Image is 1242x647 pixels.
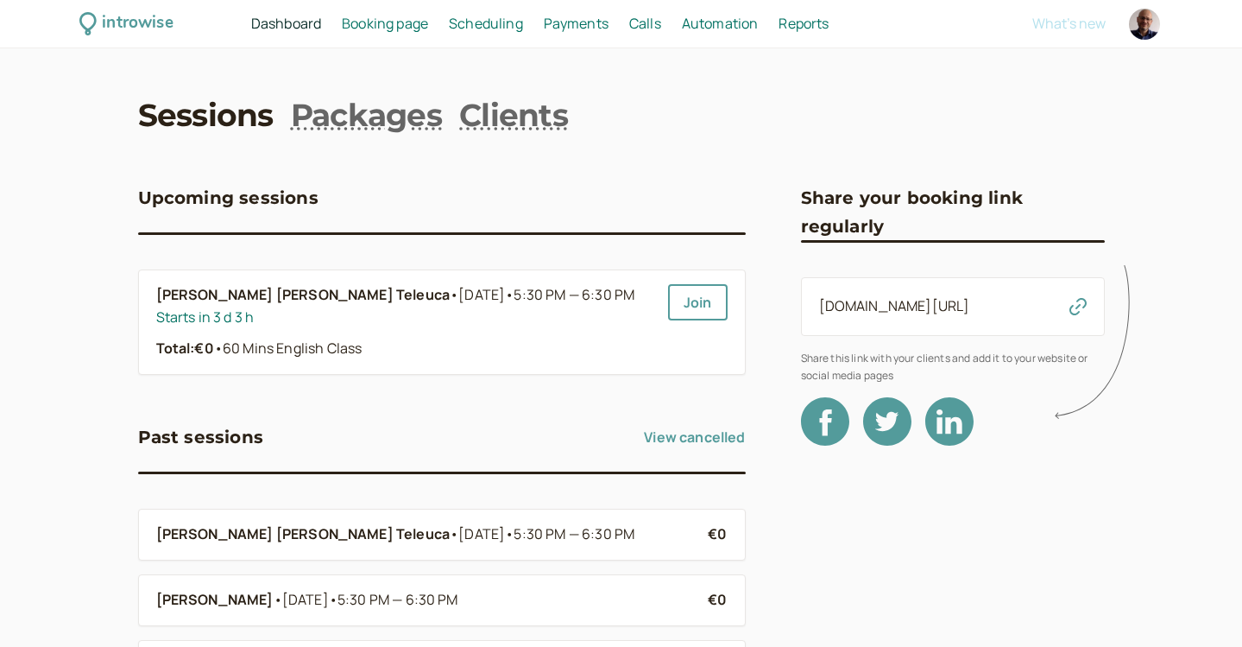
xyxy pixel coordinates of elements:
a: Calls [629,13,661,35]
a: [PERSON_NAME]•[DATE]•5:30 PM — 6:30 PM [156,589,695,612]
span: • [329,590,337,609]
a: Reports [779,13,829,35]
span: • [450,523,458,546]
a: [DOMAIN_NAME][URL] [819,296,970,315]
span: 5:30 PM — 6:30 PM [337,590,458,609]
b: [PERSON_NAME] [PERSON_NAME] Teleuca [156,523,451,546]
span: • [274,589,282,612]
span: Automation [682,14,759,33]
h3: Past sessions [138,423,264,451]
div: introwise [102,10,173,37]
span: What's new [1032,14,1106,33]
span: • [505,285,514,304]
span: Booking page [342,14,428,33]
iframe: Chat Widget [1156,564,1242,647]
b: €0 [708,524,727,543]
b: [PERSON_NAME] [PERSON_NAME] Teleuca [156,284,451,307]
a: Scheduling [449,13,523,35]
a: [PERSON_NAME] [PERSON_NAME] Teleuca•[DATE]•5:30 PM — 6:30 PMStarts in 3 d 3 hTotal:€0•60 Mins Eng... [156,284,654,360]
button: What's new [1032,16,1106,31]
strong: Total: €0 [156,339,214,358]
span: • [214,339,223,358]
a: introwise [79,10,173,37]
span: [DATE] [458,523,634,546]
h3: Share your booking link regularly [801,184,1105,240]
a: Sessions [138,93,274,136]
span: 5:30 PM — 6:30 PM [514,524,634,543]
a: [PERSON_NAME] [PERSON_NAME] Teleuca•[DATE]•5:30 PM — 6:30 PM [156,523,695,546]
a: Payments [544,13,608,35]
span: Reports [779,14,829,33]
a: Automation [682,13,759,35]
a: Booking page [342,13,428,35]
h3: Upcoming sessions [138,184,318,212]
b: €0 [708,590,727,609]
span: • [450,284,458,307]
div: Starts in 3 d 3 h [156,307,654,329]
a: View cancelled [644,423,745,451]
a: Clients [459,93,568,136]
a: Packages [291,93,442,136]
a: Account [1126,6,1163,42]
a: Join [668,284,728,320]
span: • [505,524,514,543]
span: Dashboard [251,14,321,33]
span: Payments [544,14,608,33]
span: 5:30 PM — 6:30 PM [514,285,634,304]
a: Dashboard [251,13,321,35]
span: 60 Mins English Class [214,339,363,358]
b: [PERSON_NAME] [156,589,274,612]
span: Scheduling [449,14,523,33]
span: Calls [629,14,661,33]
span: Share this link with your clients and add it to your website or social media pages [801,350,1105,384]
span: [DATE] [282,589,458,612]
span: [DATE] [458,284,634,307]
